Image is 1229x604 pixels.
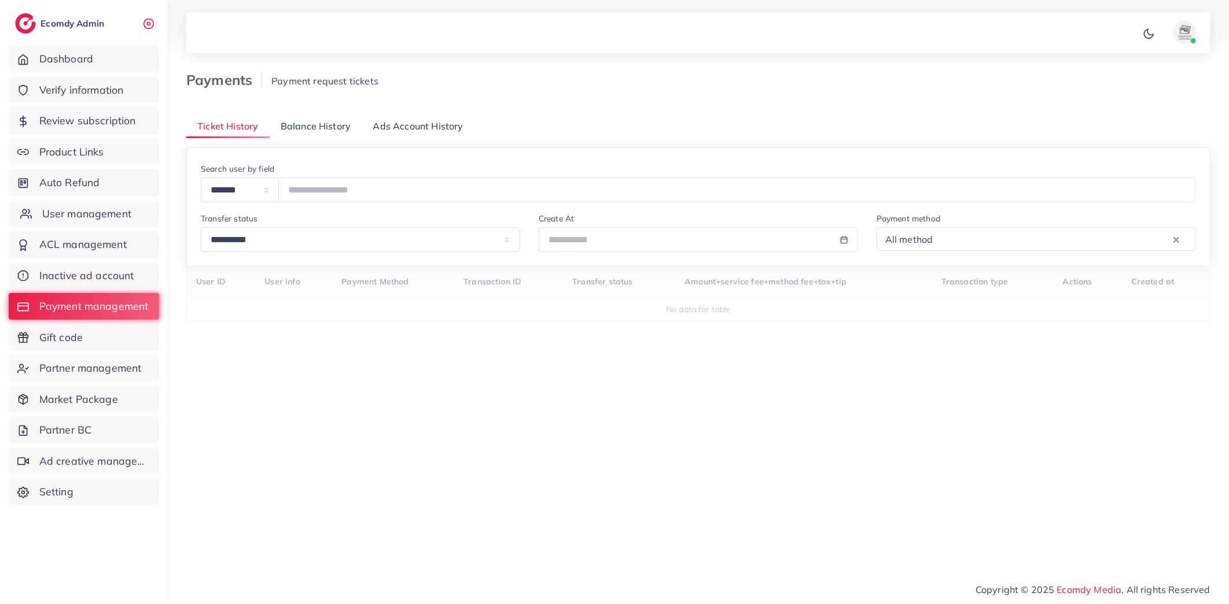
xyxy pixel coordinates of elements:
[9,108,159,134] a: Review subscription
[877,213,940,224] label: Payment method
[9,479,159,505] a: Setting
[9,386,159,413] a: Market Package
[9,139,159,165] a: Product Links
[39,330,83,345] span: Gift code
[9,77,159,103] a: Verify information
[39,392,118,407] span: Market Package
[39,144,104,160] span: Product Links
[201,163,274,175] label: Search user by field
[39,299,149,314] span: Payment management
[9,355,159,381] a: Partner management
[877,227,1196,251] div: Search for option
[883,231,936,248] span: All method
[9,169,159,196] a: Auto Refund
[186,72,262,88] h3: Payments
[9,231,159,258] a: ACL management
[197,120,258,133] span: Ticket History
[41,18,107,29] h2: Ecomdy Admin
[39,423,92,438] span: Partner BC
[937,230,1171,248] input: Search for option
[39,454,150,469] span: Ad creative management
[39,175,100,190] span: Auto Refund
[39,51,93,66] span: Dashboard
[9,448,159,475] a: Ad creative management
[9,293,159,320] a: Payment management
[9,201,159,227] a: User management
[976,583,1210,596] span: Copyright © 2025
[373,120,463,133] span: Ads Account History
[39,484,73,499] span: Setting
[9,417,159,443] a: Partner BC
[281,120,351,133] span: Balance History
[39,113,136,128] span: Review subscription
[42,206,131,221] span: User management
[1122,583,1210,596] span: , All rights Reserved
[9,46,159,72] a: Dashboard
[39,237,127,252] span: ACL management
[9,262,159,289] a: Inactive ad account
[271,75,378,87] span: Payment request tickets
[201,213,257,224] label: Transfer status
[15,13,107,34] a: logoEcomdy Admin
[39,361,142,376] span: Partner management
[1057,584,1122,595] a: Ecomdy Media
[9,324,159,351] a: Gift code
[539,213,574,224] label: Create At
[39,83,124,98] span: Verify information
[39,268,134,283] span: Inactive ad account
[1173,232,1179,246] button: Clear Selected
[15,13,36,34] img: logo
